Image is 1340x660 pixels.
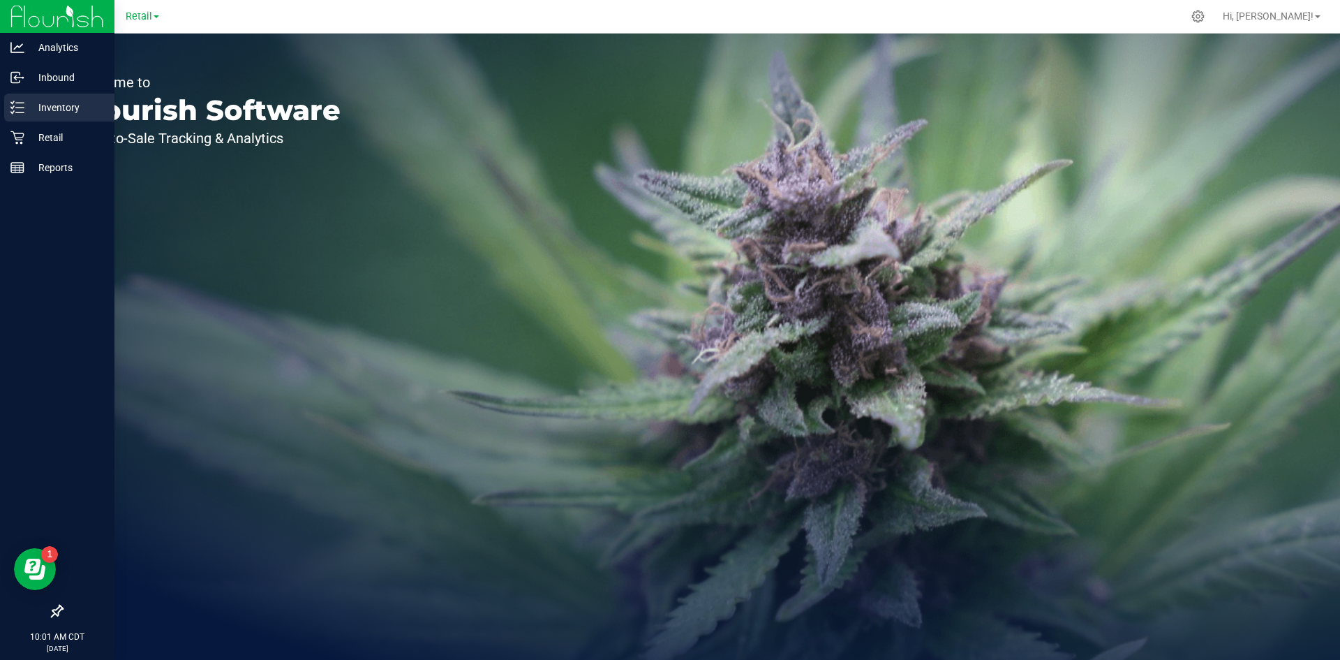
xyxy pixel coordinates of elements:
p: Inventory [24,99,108,116]
inline-svg: Inventory [10,101,24,115]
p: Analytics [24,39,108,56]
p: 10:01 AM CDT [6,631,108,643]
p: Retail [24,129,108,146]
span: Retail [126,10,152,22]
p: Inbound [24,69,108,86]
iframe: Resource center unread badge [41,546,58,563]
inline-svg: Reports [10,161,24,175]
inline-svg: Inbound [10,71,24,85]
iframe: Resource center [14,548,56,590]
div: Manage settings [1189,10,1207,23]
p: Reports [24,159,108,176]
p: Flourish Software [75,96,341,124]
p: Seed-to-Sale Tracking & Analytics [75,131,341,145]
inline-svg: Analytics [10,41,24,54]
inline-svg: Retail [10,131,24,145]
p: [DATE] [6,643,108,654]
span: Hi, [PERSON_NAME]! [1223,10,1313,22]
p: Welcome to [75,75,341,89]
